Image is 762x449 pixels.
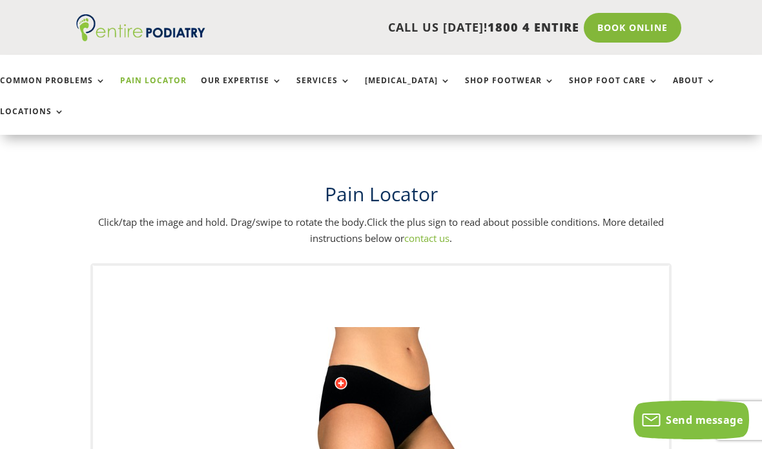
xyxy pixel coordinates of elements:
[211,19,579,36] p: CALL US [DATE]!
[120,76,187,104] a: Pain Locator
[673,76,716,104] a: About
[76,14,205,41] img: logo (1)
[465,76,555,104] a: Shop Footwear
[488,19,579,35] span: 1800 4 ENTIRE
[98,215,367,228] span: Click/tap the image and hold. Drag/swipe to rotate the body.
[404,232,449,244] a: contact us
[76,31,205,44] a: Entire Podiatry
[310,215,664,245] span: Click the plus sign to read about possible conditions. More detailed instructions below or .
[365,76,451,104] a: [MEDICAL_DATA]
[584,13,681,43] a: Book Online
[296,76,351,104] a: Services
[76,181,686,214] h1: Pain Locator
[201,76,282,104] a: Our Expertise
[569,76,659,104] a: Shop Foot Care
[666,413,743,427] span: Send message
[633,401,749,439] button: Send message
